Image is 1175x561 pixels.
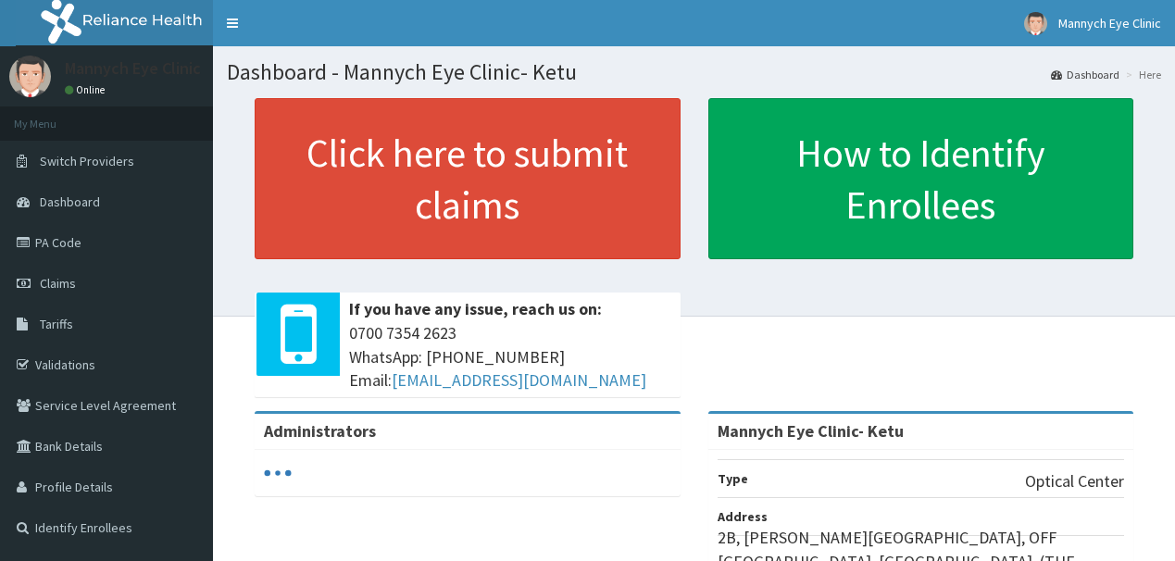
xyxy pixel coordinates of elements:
h1: Dashboard - Mannych Eye Clinic- Ketu [227,60,1161,84]
a: Online [65,83,109,96]
a: How to Identify Enrollees [708,98,1134,259]
b: If you have any issue, reach us on: [349,298,602,319]
b: Type [718,470,748,487]
span: Switch Providers [40,153,134,169]
a: Dashboard [1051,67,1119,82]
strong: Mannych Eye Clinic- Ketu [718,420,904,442]
span: Mannych Eye Clinic [1058,15,1161,31]
a: [EMAIL_ADDRESS][DOMAIN_NAME] [392,369,646,391]
img: User Image [9,56,51,97]
svg: audio-loading [264,459,292,487]
span: Dashboard [40,193,100,210]
span: Claims [40,275,76,292]
b: Address [718,508,768,525]
img: User Image [1024,12,1047,35]
p: Mannych Eye Clinic [65,60,201,77]
p: Optical Center [1025,469,1124,493]
span: 0700 7354 2623 WhatsApp: [PHONE_NUMBER] Email: [349,321,671,393]
a: Click here to submit claims [255,98,681,259]
span: Tariffs [40,316,73,332]
li: Here [1121,67,1161,82]
b: Administrators [264,420,376,442]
